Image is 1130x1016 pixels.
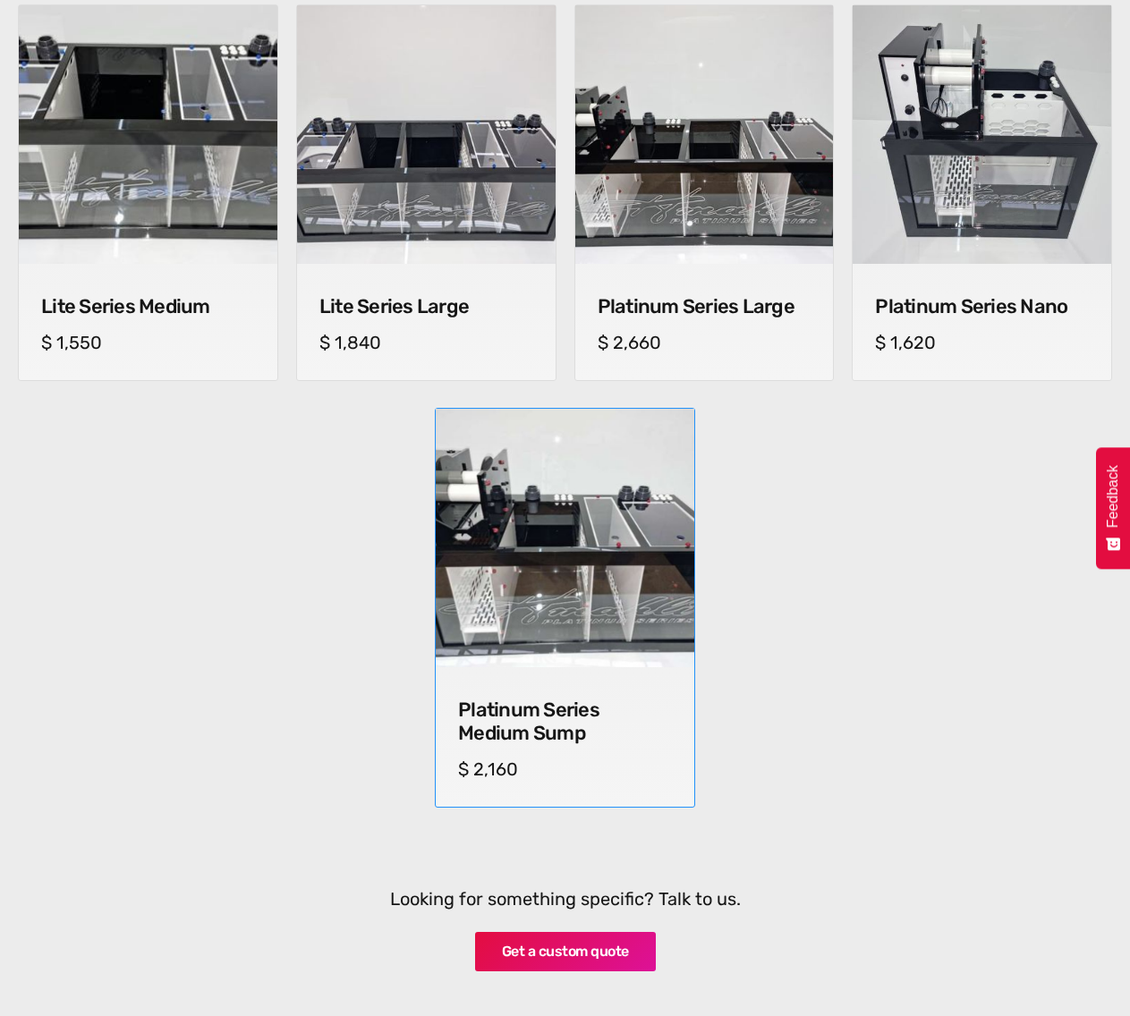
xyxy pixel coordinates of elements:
[1105,465,1121,528] span: Feedback
[435,408,695,808] a: Platinum Series Medium SumpPlatinum Series Medium SumpPlatinum Series Medium Sump$ 2,160
[41,332,255,353] h5: $ 1,550
[221,888,910,910] h5: Looking for something specific? Talk to us.
[18,4,278,381] a: Lite Series MediumLite Series MediumLite Series Medium$ 1,550
[19,5,277,264] img: Lite Series Medium
[1096,447,1130,569] button: Feedback - Show survey
[875,332,1089,353] h5: $ 1,620
[429,402,701,673] img: Platinum Series Medium Sump
[575,5,834,264] img: Platinum Series Large
[875,295,1089,318] h4: Platinum Series Nano
[574,4,835,381] a: Platinum Series LargePlatinum Series LargePlatinum Series Large$ 2,660
[598,295,811,318] h4: Platinum Series Large
[852,4,1112,381] a: Platinum Series NanoPlatinum Series NanoPlatinum Series Nano$ 1,620
[319,295,533,318] h4: Lite Series Large
[475,932,656,971] a: Get a custom quote
[853,5,1111,264] img: Platinum Series Nano
[319,332,533,353] h5: $ 1,840
[41,295,255,318] h4: Lite Series Medium
[458,698,672,745] h4: Platinum Series Medium Sump
[297,5,556,264] img: Lite Series Large
[458,758,672,780] h5: $ 2,160
[296,4,557,381] a: Lite Series LargeLite Series LargeLite Series Large$ 1,840
[598,332,811,353] h5: $ 2,660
